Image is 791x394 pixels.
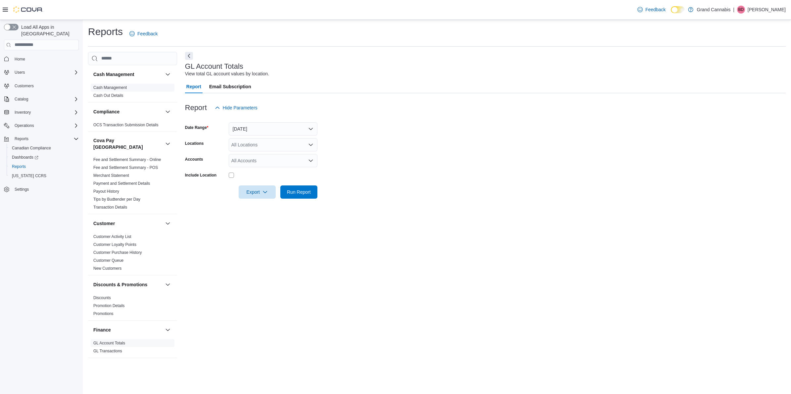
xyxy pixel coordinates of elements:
button: Next [185,52,193,60]
a: Payout History [93,189,119,194]
button: Reports [1,134,81,143]
button: Cash Management [93,71,163,78]
span: Users [15,70,25,75]
button: Cash Management [164,70,172,78]
a: Customer Activity List [93,234,131,239]
a: Promotion Details [93,303,125,308]
span: Customers [15,83,34,89]
a: Merchant Statement [93,173,129,178]
span: Canadian Compliance [9,144,79,152]
span: Feedback [137,30,158,37]
button: Operations [1,121,81,130]
span: Promotion Details [93,303,125,308]
button: Compliance [164,108,172,116]
button: Users [12,68,27,76]
button: [US_STATE] CCRS [7,171,81,180]
a: Dashboards [9,153,41,161]
button: Users [1,68,81,77]
input: Dark Mode [671,6,685,13]
span: Inventory [15,110,31,115]
span: Home [12,55,79,63]
nav: Complex example [4,52,79,212]
a: Home [12,55,28,63]
button: Run Report [280,185,317,199]
h3: Cash Management [93,71,134,78]
span: Promotions [93,311,114,316]
span: Dashboards [9,153,79,161]
a: Tips by Budtender per Day [93,197,140,202]
button: Reports [12,135,31,143]
span: Feedback [645,6,666,13]
span: Hide Parameters [223,104,257,111]
button: Canadian Compliance [7,143,81,153]
button: Finance [93,327,163,333]
button: Hide Parameters [212,101,260,114]
h3: Customer [93,220,115,227]
button: Home [1,54,81,64]
div: Customer [88,233,177,275]
p: Grand Cannabis [697,6,730,14]
span: Settings [15,187,29,192]
button: Inventory [1,108,81,117]
span: Dashboards [12,155,38,160]
a: Customer Queue [93,258,123,263]
button: Operations [12,122,37,130]
button: Cova Pay [GEOGRAPHIC_DATA] [164,140,172,148]
a: Feedback [635,3,668,16]
span: Reports [9,163,79,171]
span: Home [15,57,25,62]
span: Catalog [15,97,28,102]
span: Report [186,80,201,93]
a: Cash Out Details [93,93,123,98]
a: GL Account Totals [93,341,125,345]
button: Cova Pay [GEOGRAPHIC_DATA] [93,137,163,150]
a: Discounts [93,295,111,300]
a: Feedback [127,27,160,40]
span: Users [12,68,79,76]
h3: Discounts & Promotions [93,281,147,288]
button: Catalog [12,95,31,103]
span: Customer Activity List [93,234,131,239]
span: Catalog [12,95,79,103]
div: Cova Pay [GEOGRAPHIC_DATA] [88,156,177,214]
button: Customer [93,220,163,227]
a: Reports [9,163,28,171]
span: Fee and Settlement Summary - Online [93,157,161,162]
span: Inventory [12,108,79,116]
a: GL Transactions [93,349,122,353]
button: Settings [1,184,81,194]
a: Canadian Compliance [9,144,54,152]
span: Canadian Compliance [12,145,51,151]
span: Cash Management [93,85,127,90]
span: OCS Transaction Submission Details [93,122,159,128]
span: Fee and Settlement Summary - POS [93,165,158,170]
a: OCS Transaction Submission Details [93,123,159,127]
h3: Finance [93,327,111,333]
div: Compliance [88,121,177,132]
label: Date Range [185,125,209,130]
span: Transaction Details [93,205,127,210]
a: [US_STATE] CCRS [9,172,49,180]
div: View total GL account values by location. [185,70,269,77]
button: Finance [164,326,172,334]
span: Customer Purchase History [93,250,142,255]
span: Customer Loyalty Points [93,242,136,247]
a: Settings [12,185,31,193]
h3: Report [185,104,207,112]
button: Export [239,185,276,199]
span: Reports [12,164,26,169]
a: New Customers [93,266,121,271]
p: [PERSON_NAME] [748,6,786,14]
button: Open list of options [308,142,313,147]
img: Cova [13,6,43,13]
button: Reports [7,162,81,171]
h3: GL Account Totals [185,62,243,70]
